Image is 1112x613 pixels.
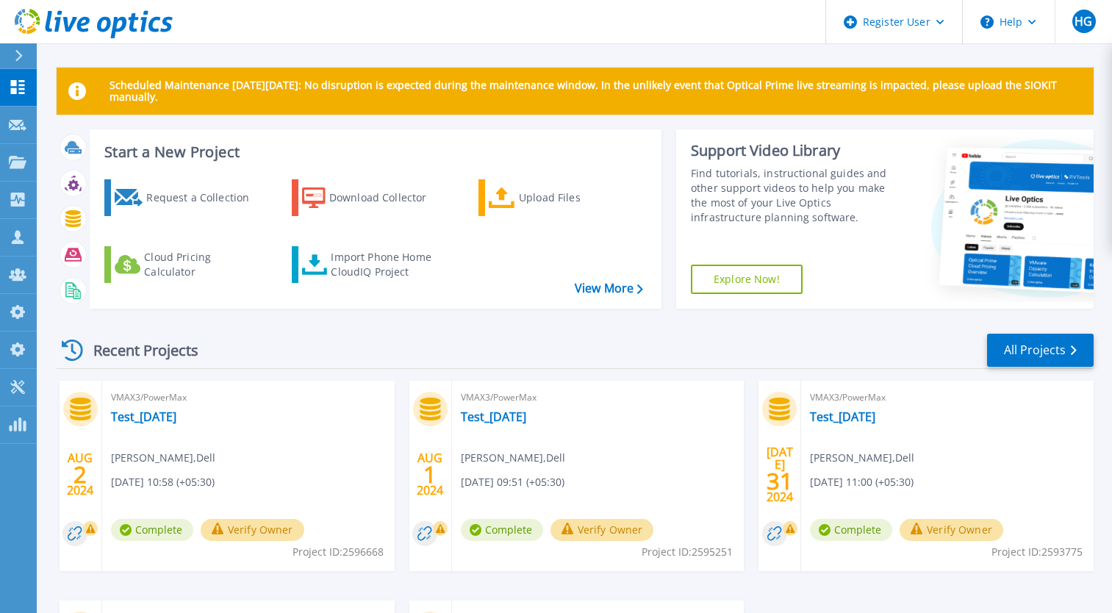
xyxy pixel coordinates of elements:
div: [DATE] 2024 [766,448,794,501]
div: AUG 2024 [66,448,94,501]
span: VMAX3/PowerMax [111,390,386,406]
a: All Projects [987,334,1094,367]
a: Cloud Pricing Calculator [104,246,268,283]
button: Verify Owner [900,519,1003,541]
a: Explore Now! [691,265,803,294]
span: 2 [73,468,87,481]
span: [DATE] 09:51 (+05:30) [461,474,564,490]
span: Complete [461,519,543,541]
span: Project ID: 2596668 [293,544,384,560]
span: [PERSON_NAME] , Dell [810,450,914,466]
span: [DATE] 10:58 (+05:30) [111,474,215,490]
div: Find tutorials, instructional guides and other support videos to help you make the most of your L... [691,166,900,225]
button: Verify Owner [201,519,304,541]
span: Project ID: 2595251 [642,544,733,560]
div: AUG 2024 [416,448,444,501]
span: [PERSON_NAME] , Dell [461,450,565,466]
a: Test_[DATE] [810,409,875,424]
span: HG [1075,15,1092,27]
span: Complete [111,519,193,541]
a: Download Collector [292,179,456,216]
a: Upload Files [478,179,642,216]
a: Test_[DATE] [461,409,526,424]
span: [DATE] 11:00 (+05:30) [810,474,914,490]
span: 31 [767,475,793,487]
span: 1 [423,468,437,481]
div: Support Video Library [691,141,900,160]
a: Test_[DATE] [111,409,176,424]
div: Import Phone Home CloudIQ Project [331,250,445,279]
p: Scheduled Maintenance [DATE][DATE]: No disruption is expected during the maintenance window. In t... [110,79,1082,103]
span: VMAX3/PowerMax [810,390,1085,406]
div: Request a Collection [146,183,264,212]
button: Verify Owner [550,519,654,541]
a: Request a Collection [104,179,268,216]
div: Recent Projects [57,332,218,368]
div: Download Collector [329,183,447,212]
span: [PERSON_NAME] , Dell [111,450,215,466]
div: Upload Files [519,183,636,212]
span: VMAX3/PowerMax [461,390,736,406]
div: Cloud Pricing Calculator [144,250,262,279]
span: Complete [810,519,892,541]
h3: Start a New Project [104,144,642,160]
span: Project ID: 2593775 [991,544,1083,560]
a: View More [575,282,643,295]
